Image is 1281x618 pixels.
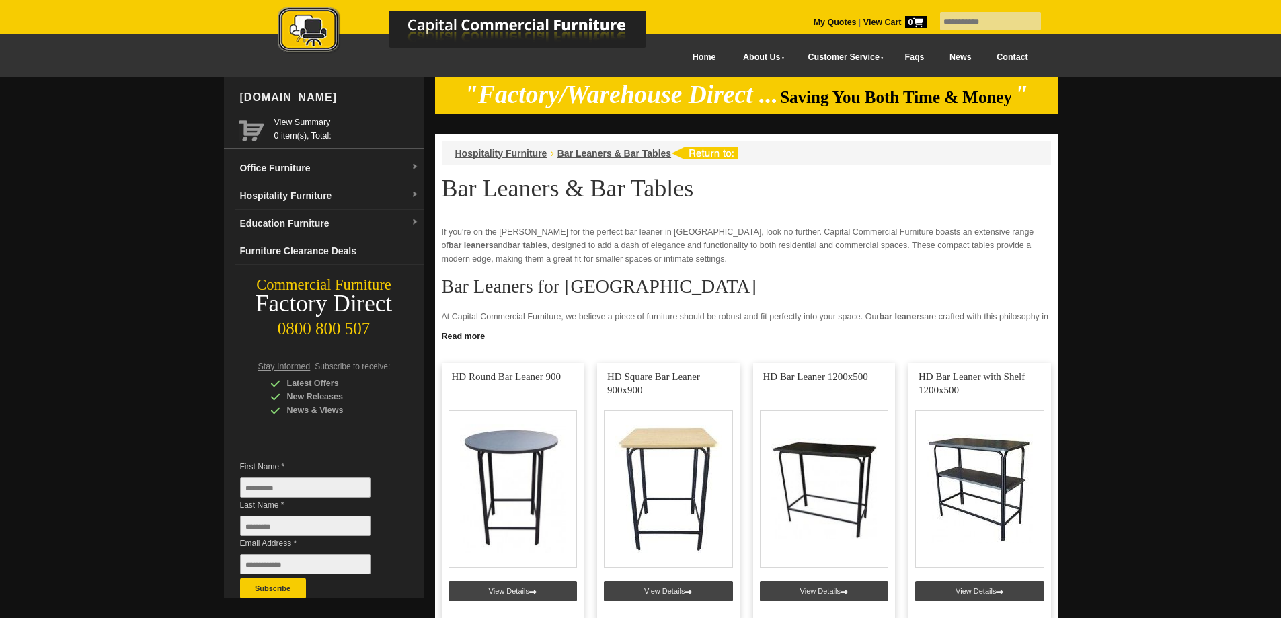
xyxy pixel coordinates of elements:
img: dropdown [411,219,419,227]
strong: bar tables [508,241,547,250]
li: › [550,147,553,160]
a: Education Furnituredropdown [235,210,424,237]
a: Hospitality Furniture [455,148,547,159]
strong: bar leaners [880,312,925,321]
a: Hospitality Furnituredropdown [235,182,424,210]
span: Subscribe to receive: [315,362,390,371]
a: Furniture Clearance Deals [235,237,424,265]
span: 0 item(s), Total: [274,116,419,141]
a: About Us [728,42,793,73]
strong: View Cart [863,17,927,27]
p: If you're on the [PERSON_NAME] for the perfect bar leaner in [GEOGRAPHIC_DATA], look no further. ... [442,225,1051,266]
p: At Capital Commercial Furniture, we believe a piece of furniture should be robust and fit perfect... [442,310,1051,364]
a: View Summary [274,116,419,129]
div: 0800 800 507 [224,313,424,338]
h1: Bar Leaners & Bar Tables [442,176,1051,201]
div: Latest Offers [270,377,398,390]
em: "Factory/Warehouse Direct ... [464,81,778,108]
button: Subscribe [240,578,306,598]
span: First Name * [240,460,391,473]
span: Stay Informed [258,362,311,371]
em: " [1014,81,1028,108]
input: Last Name * [240,516,371,536]
a: Capital Commercial Furniture Logo [241,7,711,60]
a: Click to read more [435,326,1058,343]
div: Commercial Furniture [224,276,424,295]
div: News & Views [270,403,398,417]
strong: bar leaners [449,241,494,250]
h2: Bar Leaners for [GEOGRAPHIC_DATA] [442,276,1051,297]
div: New Releases [270,390,398,403]
a: View Cart0 [861,17,926,27]
a: Bar Leaners & Bar Tables [557,148,671,159]
span: Email Address * [240,537,391,550]
div: Factory Direct [224,295,424,313]
a: My Quotes [814,17,857,27]
span: Last Name * [240,498,391,512]
img: dropdown [411,163,419,171]
img: dropdown [411,191,419,199]
span: Saving You Both Time & Money [780,88,1012,106]
img: return to [671,147,738,159]
input: Email Address * [240,554,371,574]
a: News [937,42,984,73]
a: Office Furnituredropdown [235,155,424,182]
a: Customer Service [793,42,892,73]
a: Faqs [892,42,937,73]
a: Contact [984,42,1040,73]
span: 0 [905,16,927,28]
div: [DOMAIN_NAME] [235,77,424,118]
img: Capital Commercial Furniture Logo [241,7,711,56]
input: First Name * [240,477,371,498]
